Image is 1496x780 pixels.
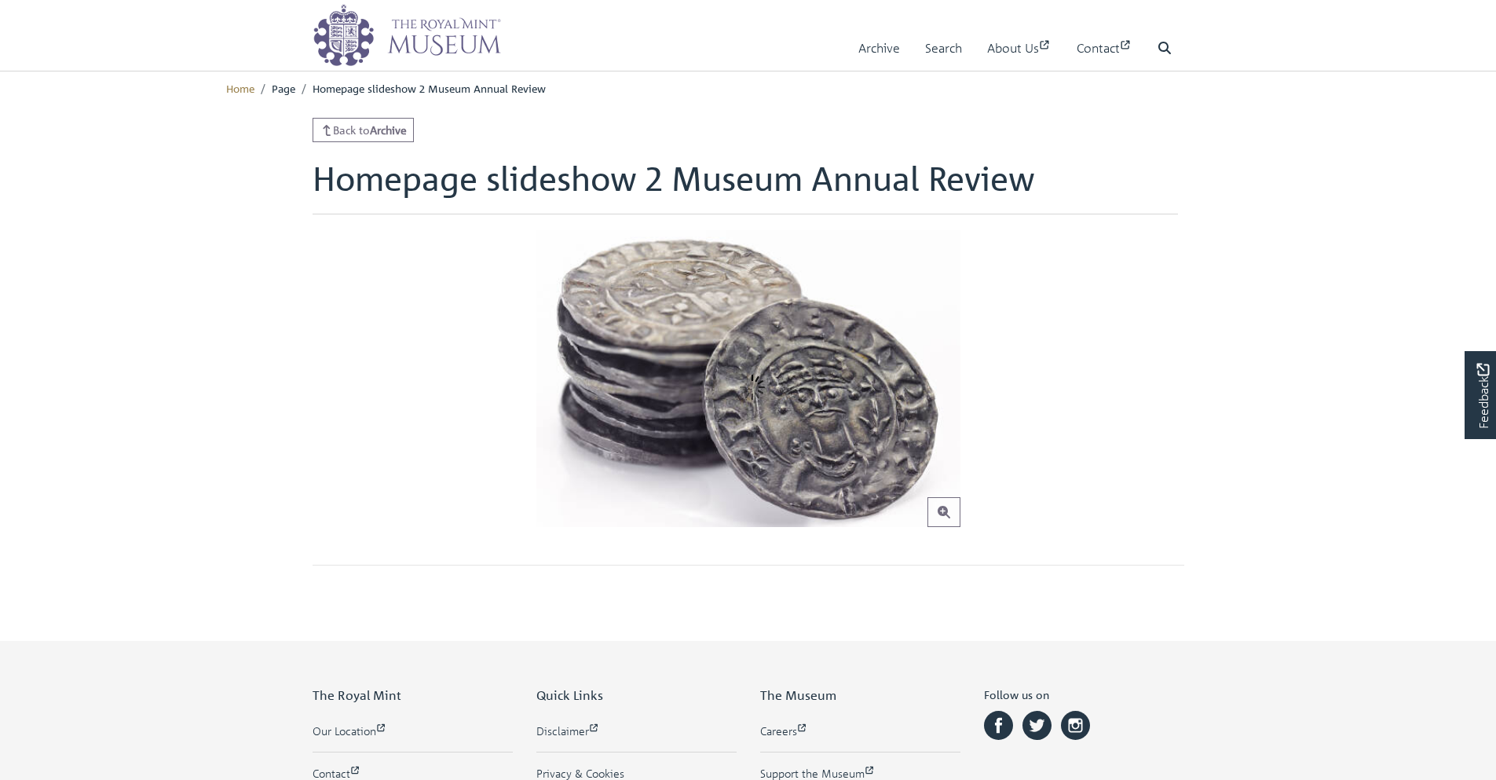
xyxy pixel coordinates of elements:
a: Archive [858,26,900,71]
span: Homepage slideshow 2 Museum Annual Review [313,81,546,95]
a: Search [925,26,962,71]
img: Homepage slideshow 2 Museum Annual Review [536,230,960,527]
h1: Homepage slideshow 2 Museum Annual Review [313,159,1178,214]
span: Page [272,81,295,95]
h6: Follow us on [984,688,1184,708]
strong: Archive [370,123,407,137]
a: About Us [987,26,1052,71]
a: Careers [760,723,960,739]
span: Feedback [1473,363,1492,428]
a: Would you like to provide feedback? [1465,351,1496,439]
img: logo_wide.png [313,4,501,67]
a: Contact [1077,26,1132,71]
button: Zoom [927,497,960,527]
span: The Royal Mint [313,687,401,703]
a: Home [226,81,254,95]
a: Disclaimer [536,723,737,739]
span: Quick Links [536,687,603,703]
a: Homepage slideshow 2 Museum Annual Review Zoom [536,230,960,527]
a: Our Location [313,723,513,739]
span: The Museum [760,687,836,703]
a: Back toArchive [313,118,415,142]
